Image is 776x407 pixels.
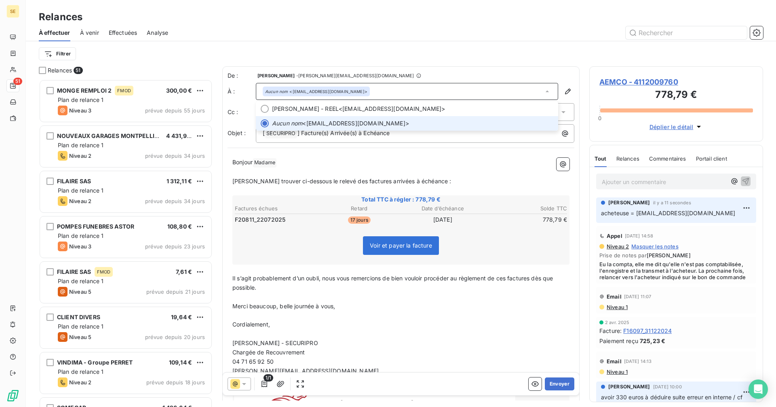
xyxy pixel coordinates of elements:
[232,349,305,356] span: Chargée de Recouvrement
[69,288,91,295] span: Niveau 5
[147,29,168,37] span: Analyse
[626,26,747,39] input: Rechercher
[228,87,256,95] label: À :
[145,153,205,159] span: prévue depuis 34 jours
[176,268,192,275] span: 7,61 €
[171,314,192,320] span: 19,64 €
[13,78,22,85] span: 51
[595,155,607,162] span: Tout
[146,379,205,386] span: prévue depuis 18 jours
[57,359,133,366] span: VINDIMA - Groupe PERRET
[749,379,768,399] div: Open Intercom Messenger
[263,129,265,136] span: [
[69,379,91,386] span: Niveau 2
[145,198,205,204] span: prévue depuis 34 jours
[599,261,753,280] span: Eu la compta, elle me dit qu'elle n'est pas comptabilisée, l'enregistre et la transmet à l'achete...
[228,129,246,136] span: Objet :
[401,204,484,213] th: Date d’échéance
[232,367,379,374] span: [PERSON_NAME][EMAIL_ADDRESS][DOMAIN_NAME]
[297,129,390,136] span: ] Facture(s) Arrivée(s) à Échéance
[69,153,91,159] span: Niveau 2
[74,67,82,74] span: 51
[647,122,706,131] button: Déplier le détail
[57,87,112,94] span: MONGE REMPLOI 2
[166,87,192,94] span: 300,00 €
[640,337,665,345] span: 725,23 €
[146,288,205,295] span: prévue depuis 21 jours
[599,87,753,104] h3: 778,79 €
[318,204,401,213] th: Retard
[167,223,192,230] span: 108,80 €
[97,269,111,274] span: FMOD
[235,216,285,224] span: F20811_22072025
[228,108,256,116] label: Cc :
[69,243,91,250] span: Niveau 3
[69,198,91,204] span: Niveau 2
[57,314,100,320] span: CLIENT DIVERS
[265,89,288,94] em: Aucun nom
[39,10,82,24] h3: Relances
[485,215,568,224] td: 778,79 €
[599,326,622,335] span: Facture :
[58,278,104,284] span: Plan de relance 1
[606,243,629,250] span: Niveau 2
[348,216,371,224] span: 17 jours
[234,195,568,203] span: Total TTC à régler : 778,79 €
[232,339,318,346] span: [PERSON_NAME] - SECURIPRO
[599,76,753,87] span: AEMCO - 4112009760
[696,155,727,162] span: Portail client
[228,72,256,80] span: De :
[272,105,339,113] span: [PERSON_NAME] - REEL
[653,200,691,205] span: il y a 11 secondes
[58,187,104,194] span: Plan de relance 1
[39,29,70,37] span: À effectuer
[232,358,274,365] span: 04 71 65 92 50
[608,199,650,206] span: [PERSON_NAME]
[57,178,91,184] span: FILAIRE SAS
[606,369,628,375] span: Niveau 1
[649,155,686,162] span: Commentaires
[232,275,555,291] span: Il s’agit probablement d’un oubli, nous vous remercions de bien vouloir procéder au règlement de ...
[109,29,137,37] span: Effectuées
[57,268,91,275] span: FILAIRE SAS
[253,158,276,167] span: Madame
[169,359,192,366] span: 109,14 €
[58,232,104,239] span: Plan de relance 1
[272,119,553,127] span: <[EMAIL_ADDRESS][DOMAIN_NAME]>
[234,204,317,213] th: Factures échues
[166,132,196,139] span: 4 431,90 €
[272,105,553,113] span: <[EMAIL_ADDRESS][DOMAIN_NAME]>
[599,337,638,345] span: Paiement reçu
[265,129,297,138] span: SECURIPRO
[370,242,432,249] span: Voir et payer la facture
[48,66,72,74] span: Relances
[607,358,622,365] span: Email
[272,119,302,127] em: Aucun nom
[39,79,213,407] div: grid
[599,252,753,259] span: Prise de notes par
[58,142,104,148] span: Plan de relance 1
[598,115,601,121] span: 0
[6,389,19,402] img: Logo LeanPay
[647,252,691,259] span: [PERSON_NAME]
[232,178,451,184] span: [PERSON_NAME] trouver ci-dessous le relevé des factures arrivées à échéance :
[80,29,99,37] span: À venir
[145,107,205,114] span: prévue depuis 55 jours
[631,243,679,250] span: Masquer les notes
[265,89,367,94] div: <[EMAIL_ADDRESS][DOMAIN_NAME]>
[264,374,273,382] span: 1/1
[167,178,192,184] span: 1 312,11 €
[608,383,650,390] span: [PERSON_NAME]
[57,132,176,139] span: NOUVEAUX GARAGES MONTPELLIERAINS
[57,223,134,230] span: POMPES FUNEBRES ASTOR
[485,204,568,213] th: Solde TTC
[232,321,270,328] span: Cordialement,
[296,73,414,78] span: - [PERSON_NAME][EMAIL_ADDRESS][DOMAIN_NAME]
[545,377,574,390] button: Envoyer
[605,320,630,325] span: 2 avr. 2025
[58,368,104,375] span: Plan de relance 1
[401,215,484,224] td: [DATE]
[616,155,639,162] span: Relances
[232,159,253,165] span: Bonjour
[6,5,19,18] div: SE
